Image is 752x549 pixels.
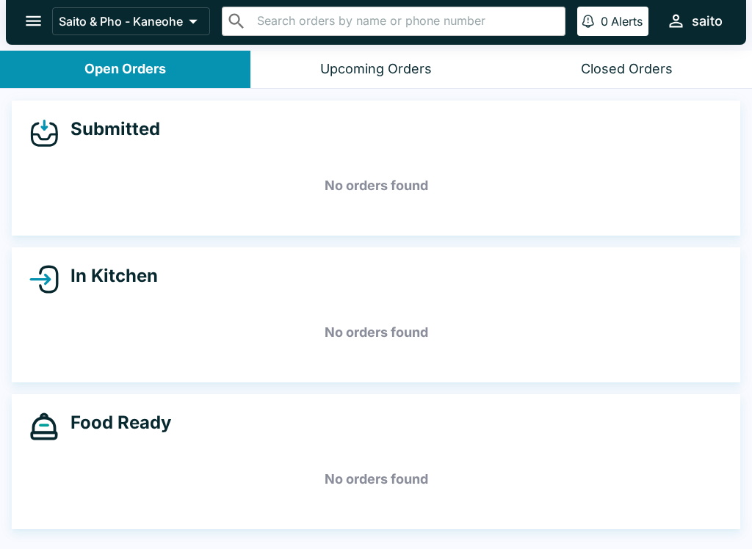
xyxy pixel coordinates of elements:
[15,2,52,40] button: open drawer
[660,5,728,37] button: saito
[320,61,432,78] div: Upcoming Orders
[253,11,559,32] input: Search orders by name or phone number
[29,453,723,506] h5: No orders found
[692,12,723,30] div: saito
[611,14,643,29] p: Alerts
[29,306,723,359] h5: No orders found
[59,14,183,29] p: Saito & Pho - Kaneohe
[59,412,171,434] h4: Food Ready
[59,265,158,287] h4: In Kitchen
[52,7,210,35] button: Saito & Pho - Kaneohe
[601,14,608,29] p: 0
[84,61,166,78] div: Open Orders
[581,61,673,78] div: Closed Orders
[29,159,723,212] h5: No orders found
[59,118,160,140] h4: Submitted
